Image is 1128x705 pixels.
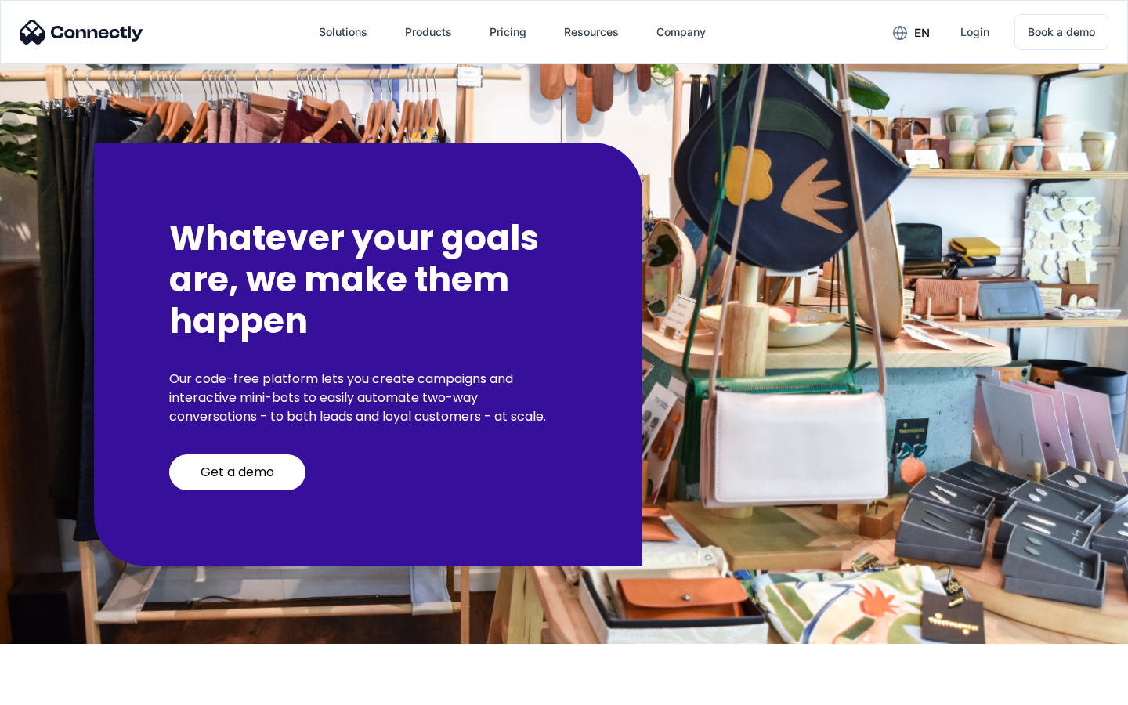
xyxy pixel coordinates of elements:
[169,218,567,342] h2: Whatever your goals are, we make them happen
[169,370,567,426] p: Our code-free platform lets you create campaigns and interactive mini-bots to easily automate two...
[1014,14,1108,50] a: Book a demo
[914,22,930,44] div: en
[948,13,1002,51] a: Login
[319,21,367,43] div: Solutions
[201,465,274,480] div: Get a demo
[31,678,94,700] ul: Language list
[564,21,619,43] div: Resources
[169,454,305,490] a: Get a demo
[16,678,94,700] aside: Language selected: English
[20,20,143,45] img: Connectly Logo
[656,21,706,43] div: Company
[405,21,452,43] div: Products
[960,21,989,43] div: Login
[477,13,539,51] a: Pricing
[490,21,526,43] div: Pricing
